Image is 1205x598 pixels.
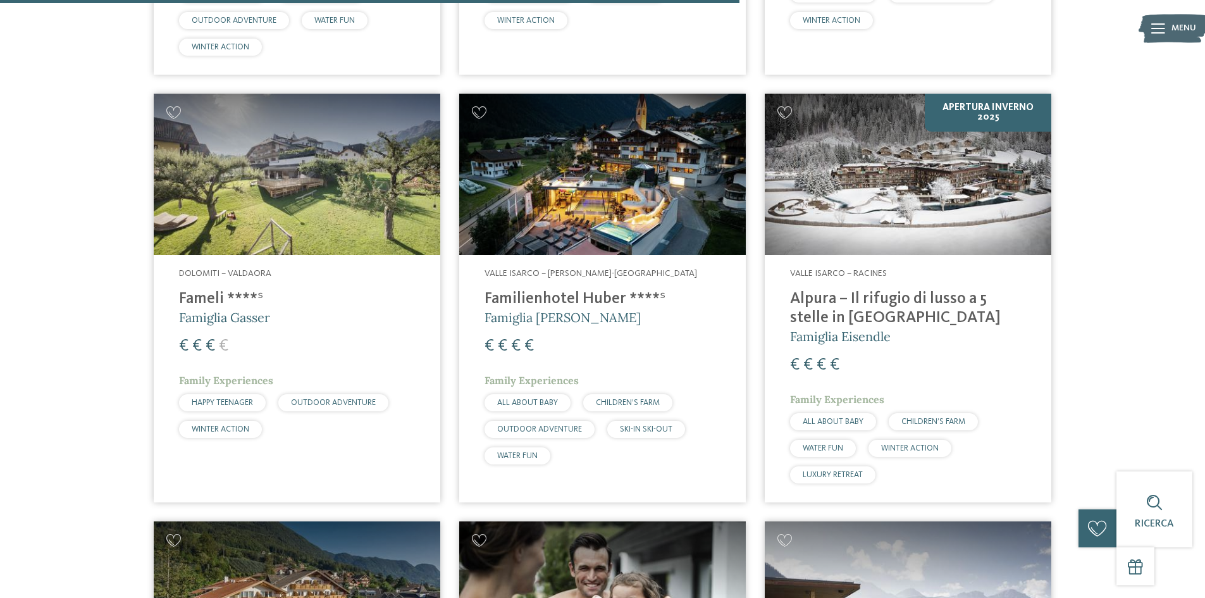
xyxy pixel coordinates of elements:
span: OUTDOOR ADVENTURE [192,16,276,25]
span: CHILDREN’S FARM [596,399,660,407]
span: WINTER ACTION [803,16,860,25]
span: WATER FUN [497,452,538,460]
span: € [179,338,188,354]
span: € [485,338,494,354]
span: HAPPY TEENAGER [192,399,253,407]
span: € [790,357,800,373]
span: WATER FUN [314,16,355,25]
span: € [192,338,202,354]
span: SKI-IN SKI-OUT [620,425,672,433]
span: Family Experiences [790,393,884,406]
img: Cercate un hotel per famiglie? Qui troverete solo i migliori! [154,94,440,255]
span: € [206,338,215,354]
a: Cercate un hotel per famiglie? Qui troverete solo i migliori! Valle Isarco – [PERSON_NAME]-[GEOGR... [459,94,746,502]
span: CHILDREN’S FARM [901,418,965,426]
span: WINTER ACTION [192,43,249,51]
h4: Alpura – Il rifugio di lusso a 5 stelle in [GEOGRAPHIC_DATA] [790,290,1026,328]
span: € [498,338,507,354]
span: € [524,338,534,354]
span: € [511,338,521,354]
span: ALL ABOUT BABY [803,418,863,426]
img: Cercate un hotel per famiglie? Qui troverete solo i migliori! [765,94,1051,255]
span: WATER FUN [803,444,843,452]
span: ALL ABOUT BABY [497,399,558,407]
img: Cercate un hotel per famiglie? Qui troverete solo i migliori! [459,94,746,255]
span: Famiglia [PERSON_NAME] [485,309,641,325]
span: Valle Isarco – Racines [790,269,887,278]
span: Dolomiti – Valdaora [179,269,271,278]
span: OUTDOOR ADVENTURE [497,425,582,433]
span: € [219,338,228,354]
a: Cercate un hotel per famiglie? Qui troverete solo i migliori! Apertura inverno 2025 Valle Isarco ... [765,94,1051,502]
span: OUTDOOR ADVENTURE [291,399,376,407]
span: WINTER ACTION [497,16,555,25]
span: Family Experiences [485,374,579,387]
span: Family Experiences [179,374,273,387]
span: € [830,357,839,373]
h4: Familienhotel Huber ****ˢ [485,290,720,309]
span: Ricerca [1135,519,1174,529]
span: Famiglia Eisendle [790,328,891,344]
a: Cercate un hotel per famiglie? Qui troverete solo i migliori! Dolomiti – Valdaora Fameli ****ˢ Fa... [154,94,440,502]
span: Famiglia Gasser [179,309,270,325]
span: WINTER ACTION [192,425,249,433]
span: WINTER ACTION [881,444,939,452]
span: € [817,357,826,373]
span: Valle Isarco – [PERSON_NAME]-[GEOGRAPHIC_DATA] [485,269,697,278]
span: LUXURY RETREAT [803,471,863,479]
span: € [803,357,813,373]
